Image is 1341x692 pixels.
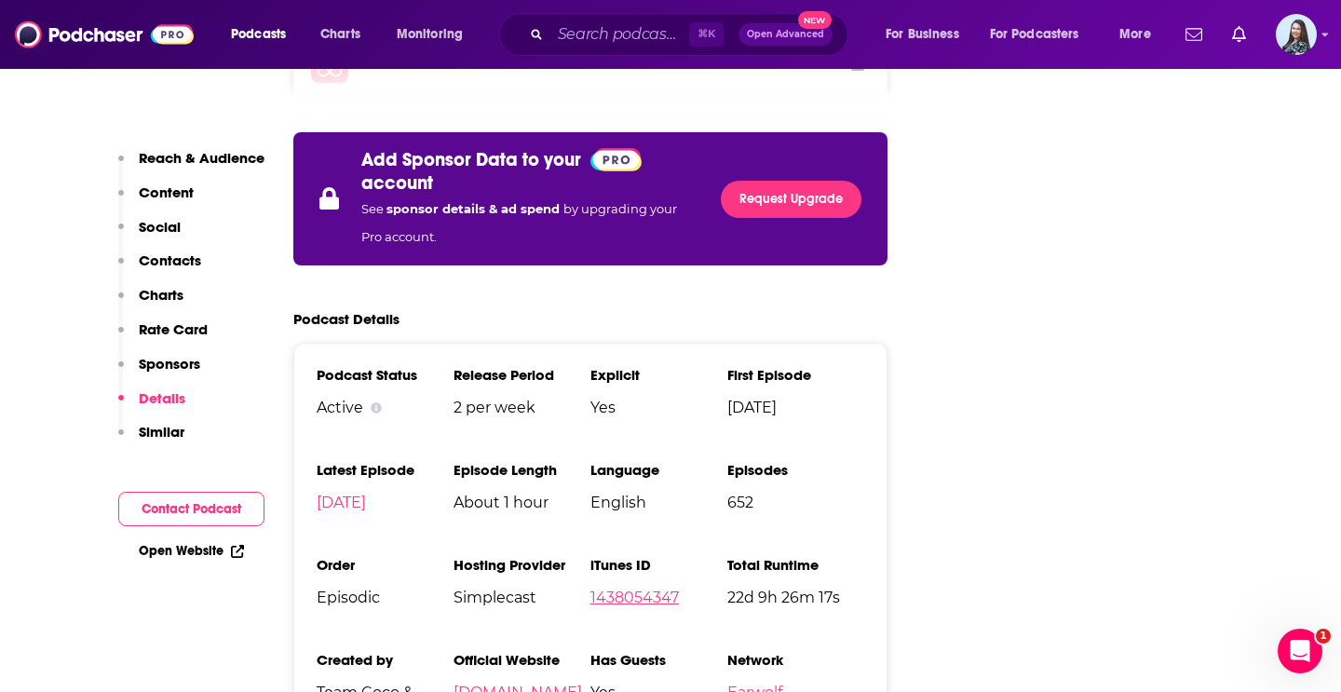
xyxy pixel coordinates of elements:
[118,355,200,389] button: Sponsors
[118,320,208,355] button: Rate Card
[118,149,264,183] button: Reach & Audience
[590,399,727,416] span: Yes
[454,651,590,669] h3: Official Website
[590,651,727,669] h3: Has Guests
[1276,14,1317,55] button: Show profile menu
[317,494,366,511] a: [DATE]
[747,30,824,39] span: Open Advanced
[139,149,264,167] p: Reach & Audience
[118,423,184,457] button: Similar
[990,21,1079,47] span: For Podcasters
[454,494,590,511] span: About 1 hour
[727,399,864,416] span: [DATE]
[386,201,563,216] span: sponsor details & ad spend
[1106,20,1174,49] button: open menu
[1119,21,1151,47] span: More
[118,286,183,320] button: Charts
[1316,629,1331,644] span: 1
[320,21,360,47] span: Charts
[139,286,183,304] p: Charts
[454,556,590,574] h3: Hosting Provider
[317,399,454,416] div: Active
[727,556,864,574] h3: Total Runtime
[590,147,642,171] a: Pro website
[886,21,959,47] span: For Business
[727,651,864,669] h3: Network
[139,355,200,373] p: Sponsors
[361,171,433,195] p: account
[517,13,866,56] div: Search podcasts, credits, & more...
[118,492,264,526] button: Contact Podcast
[1225,19,1253,50] a: Show notifications dropdown
[317,589,454,606] span: Episodic
[454,589,590,606] span: Simplecast
[317,651,454,669] h3: Created by
[139,423,184,441] p: Similar
[15,17,194,52] img: Podchaser - Follow, Share and Rate Podcasts
[139,183,194,201] p: Content
[689,22,724,47] span: ⌘ K
[218,20,310,49] button: open menu
[317,556,454,574] h3: Order
[139,218,181,236] p: Social
[1276,14,1317,55] img: User Profile
[397,21,463,47] span: Monitoring
[454,399,590,416] span: 2 per week
[308,20,372,49] a: Charts
[1178,19,1210,50] a: Show notifications dropdown
[139,389,185,407] p: Details
[384,20,487,49] button: open menu
[454,461,590,479] h3: Episode Length
[550,20,689,49] input: Search podcasts, credits, & more...
[454,366,590,384] h3: Release Period
[139,543,244,559] a: Open Website
[139,251,201,269] p: Contacts
[139,320,208,338] p: Rate Card
[118,251,201,286] button: Contacts
[361,148,581,171] p: Add Sponsor Data to your
[317,366,454,384] h3: Podcast Status
[738,23,833,46] button: Open AdvancedNew
[727,589,864,606] span: 22d 9h 26m 17s
[978,20,1106,49] button: open menu
[721,181,861,218] a: Request Upgrade
[590,148,642,171] img: Podchaser Pro
[590,494,727,511] span: English
[590,366,727,384] h3: Explicit
[727,366,864,384] h3: First Episode
[798,11,832,29] span: New
[293,310,400,328] h2: Podcast Details
[317,461,454,479] h3: Latest Episode
[118,183,194,218] button: Content
[873,20,982,49] button: open menu
[1278,629,1322,673] iframe: Intercom live chat
[727,494,864,511] span: 652
[590,461,727,479] h3: Language
[118,218,181,252] button: Social
[590,556,727,574] h3: iTunes ID
[1276,14,1317,55] span: Logged in as brookefortierpr
[361,195,698,251] p: See by upgrading your Pro account.
[727,461,864,479] h3: Episodes
[118,389,185,424] button: Details
[590,589,679,606] a: 1438054347
[231,21,286,47] span: Podcasts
